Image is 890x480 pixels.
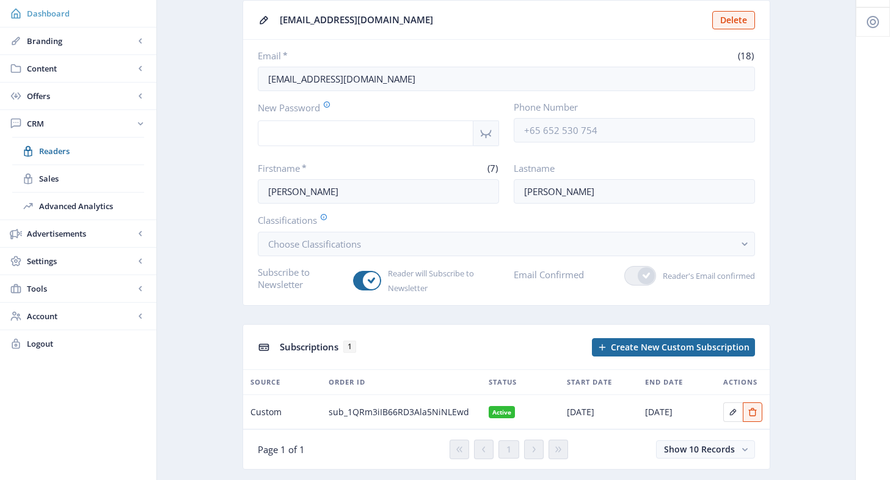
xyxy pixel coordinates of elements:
[611,342,750,352] span: Create New Custom Subscription
[381,266,499,295] span: Reader will Subscribe to Newsletter
[27,255,134,267] span: Settings
[258,101,489,114] label: New Password
[27,310,134,322] span: Account
[489,406,516,418] nb-badge: Active
[567,375,612,390] span: Start Date
[329,375,365,390] span: Order ID
[27,338,147,350] span: Logout
[736,50,755,62] span: (18)
[250,375,280,390] span: Source
[12,193,144,220] a: Advanced Analytics
[280,341,338,353] span: Subscriptions
[258,179,499,204] input: Enter reader’s firstname
[12,165,144,192] a: Sales
[12,138,144,164] a: Readers
[343,341,356,353] span: 1
[268,238,361,250] span: Choose Classifications
[645,375,683,390] span: End Date
[743,405,762,416] a: Edit page
[258,213,745,227] label: Classifications
[656,268,755,283] span: Reader's Email confirmed
[39,145,144,157] span: Readers
[473,120,499,146] nb-icon: Show password
[258,232,755,256] button: Choose Classifications
[27,90,134,102] span: Offers
[258,266,344,290] label: Subscribe to Newsletter
[514,101,745,113] label: Phone Number
[567,405,594,419] span: [DATE]
[656,440,755,459] button: Show 10 Records
[27,282,134,295] span: Tools
[585,338,755,356] a: New page
[498,440,519,459] button: 1
[280,10,705,29] div: [EMAIL_ADDRESS][DOMAIN_NAME]
[27,62,134,75] span: Content
[250,405,282,419] span: Custom
[723,375,757,390] span: Actions
[27,227,134,240] span: Advertisements
[514,118,755,142] input: +65 652 530 754
[514,266,584,283] label: Email Confirmed
[39,172,144,185] span: Sales
[486,162,499,174] span: (7)
[329,405,469,419] span: sub_1QRm3iIB66RD3Ala5NiNLEwd
[592,338,755,356] button: Create New Custom Subscription
[27,7,147,20] span: Dashboard
[258,50,502,62] label: Email
[489,375,517,390] span: Status
[645,405,673,419] span: [DATE]
[258,162,374,174] label: Firstname
[712,11,755,29] button: Delete
[27,35,134,47] span: Branding
[39,200,144,212] span: Advanced Analytics
[27,117,134,130] span: CRM
[258,67,755,91] input: Enter reader’s email
[514,179,755,204] input: Enter reader’s lastname
[243,324,770,470] app-collection-view: Subscriptions
[514,162,745,174] label: Lastname
[723,405,743,416] a: Edit page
